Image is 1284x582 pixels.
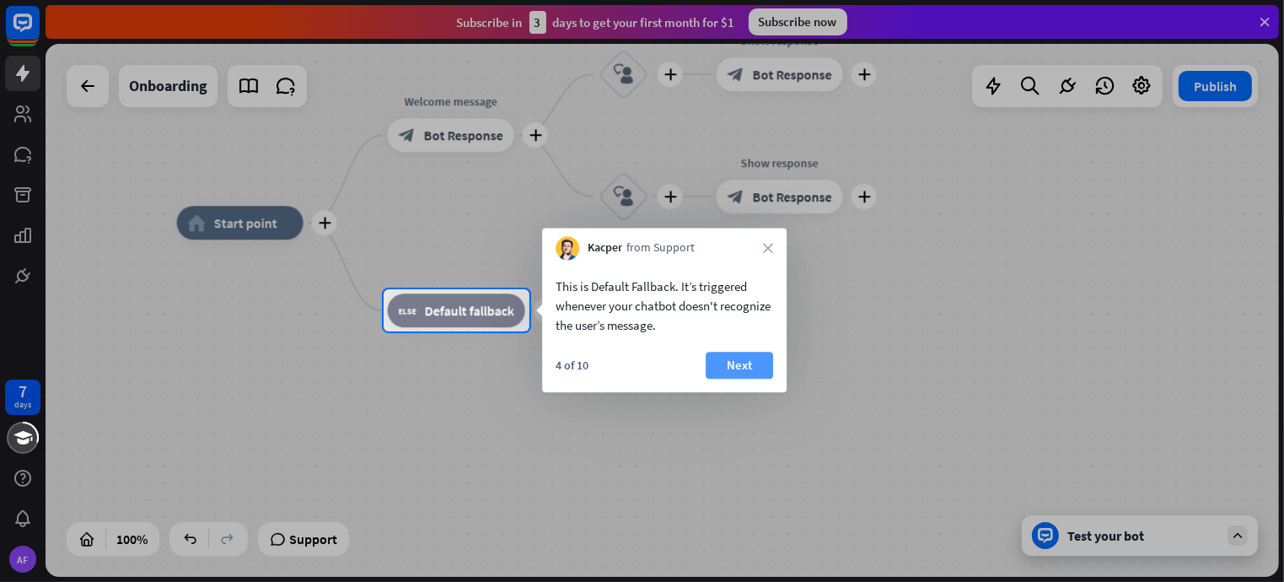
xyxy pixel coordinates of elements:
div: 4 of 10 [556,358,588,373]
span: Default fallback [425,302,514,319]
i: block_fallback [399,302,416,319]
button: Next [706,352,773,379]
span: from Support [626,240,695,257]
button: Open LiveChat chat widget [13,7,64,57]
div: This is Default Fallback. It’s triggered whenever your chatbot doesn't recognize the user’s message. [556,277,773,335]
span: Kacper [588,240,622,257]
i: close [763,243,773,253]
